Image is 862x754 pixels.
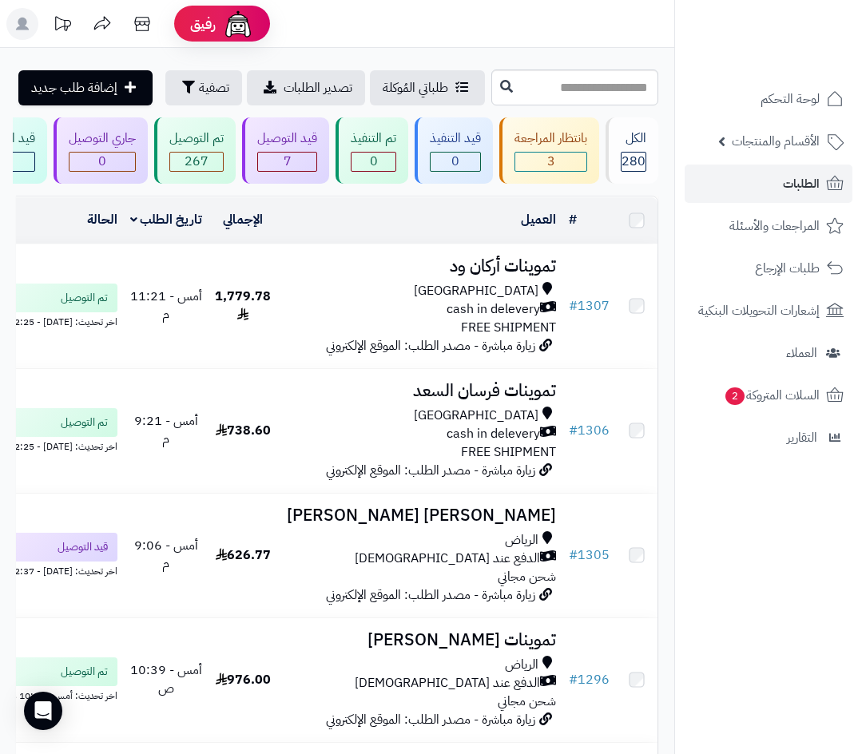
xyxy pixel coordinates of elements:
span: 7 [258,153,316,171]
span: 976.00 [216,670,271,689]
span: 3 [515,153,586,171]
span: زيارة مباشرة - مصدر الطلب: الموقع الإلكتروني [326,710,535,729]
span: # [569,296,578,315]
span: الدفع عند [DEMOGRAPHIC_DATA] [355,550,540,568]
span: 267 [170,153,223,171]
a: طلباتي المُوكلة [370,70,485,105]
span: # [569,546,578,565]
span: 2 [725,387,745,405]
span: التقارير [787,427,817,449]
a: العميل [521,210,556,229]
span: إضافة طلب جديد [31,78,117,97]
a: بانتظار المراجعة 3 [496,117,602,184]
a: المراجعات والأسئلة [685,207,852,245]
a: السلات المتروكة2 [685,376,852,415]
a: العملاء [685,334,852,372]
span: لوحة التحكم [761,88,820,110]
div: بانتظار المراجعة [514,129,587,148]
span: 0 [431,153,480,171]
span: الدفع عند [DEMOGRAPHIC_DATA] [355,674,540,692]
a: قيد التنفيذ 0 [411,117,496,184]
span: زيارة مباشرة - مصدر الطلب: الموقع الإلكتروني [326,336,535,355]
button: تصفية [165,70,242,105]
span: تم التوصيل [61,664,108,680]
span: أمس - 9:21 م [134,411,198,449]
h3: [PERSON_NAME] [PERSON_NAME] [284,506,556,525]
span: إشعارات التحويلات البنكية [698,300,820,322]
span: # [569,421,578,440]
span: تم التوصيل [61,290,108,306]
span: تم التوصيل [61,415,108,431]
span: أمس - 10:39 ص [130,661,202,698]
span: السلات المتروكة [724,384,820,407]
a: الإجمالي [223,210,263,229]
span: الرياض [505,531,538,550]
a: تحديثات المنصة [42,8,82,44]
h3: تموينات [PERSON_NAME] [284,631,556,649]
span: طلباتي المُوكلة [383,78,448,97]
a: التقارير [685,419,852,457]
a: الكل280 [602,117,661,184]
a: تم التوصيل 267 [151,117,239,184]
img: ai-face.png [222,8,254,40]
span: قيد التوصيل [58,539,108,555]
a: #1306 [569,421,610,440]
span: FREE SHIPMENT [461,318,556,337]
span: طلبات الإرجاع [755,257,820,280]
h3: تموينات أركان ود [284,257,556,276]
span: الرياض [505,656,538,674]
span: زيارة مباشرة - مصدر الطلب: الموقع الإلكتروني [326,585,535,605]
div: جاري التوصيل [69,129,136,148]
span: 280 [622,153,646,171]
span: العملاء [786,342,817,364]
span: cash in delevery [447,300,540,319]
h3: تموينات فرسان السعد [284,382,556,400]
span: 0 [70,153,135,171]
div: قيد التوصيل [257,129,317,148]
a: #1296 [569,670,610,689]
div: قيد التنفيذ [430,129,481,148]
span: شحن مجاني [498,692,556,711]
a: الحالة [87,210,117,229]
a: تاريخ الطلب [130,210,203,229]
span: الطلبات [783,173,820,195]
a: تم التنفيذ 0 [332,117,411,184]
span: cash in delevery [447,425,540,443]
span: المراجعات والأسئلة [729,215,820,237]
a: الطلبات [685,165,852,203]
span: أمس - 11:21 م [130,287,202,324]
span: أمس - 9:06 م [134,536,198,573]
div: تم التوصيل [169,129,224,148]
a: إضافة طلب جديد [18,70,153,105]
span: تصفية [199,78,229,97]
span: تصدير الطلبات [284,78,352,97]
span: 0 [352,153,395,171]
a: جاري التوصيل 0 [50,117,151,184]
span: زيارة مباشرة - مصدر الطلب: الموقع الإلكتروني [326,461,535,480]
a: قيد التوصيل 7 [239,117,332,184]
div: Open Intercom Messenger [24,692,62,730]
a: #1307 [569,296,610,315]
div: الكل [621,129,646,148]
a: #1305 [569,546,610,565]
span: الأقسام والمنتجات [732,130,820,153]
span: # [569,670,578,689]
a: تصدير الطلبات [247,70,365,105]
a: # [569,210,577,229]
span: رفيق [190,14,216,34]
span: [GEOGRAPHIC_DATA] [414,407,538,425]
span: 626.77 [216,546,271,565]
a: طلبات الإرجاع [685,249,852,288]
div: تم التنفيذ [351,129,396,148]
span: شحن مجاني [498,567,556,586]
span: 1,779.78 [215,287,271,324]
span: [GEOGRAPHIC_DATA] [414,282,538,300]
a: إشعارات التحويلات البنكية [685,292,852,330]
span: FREE SHIPMENT [461,442,556,462]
